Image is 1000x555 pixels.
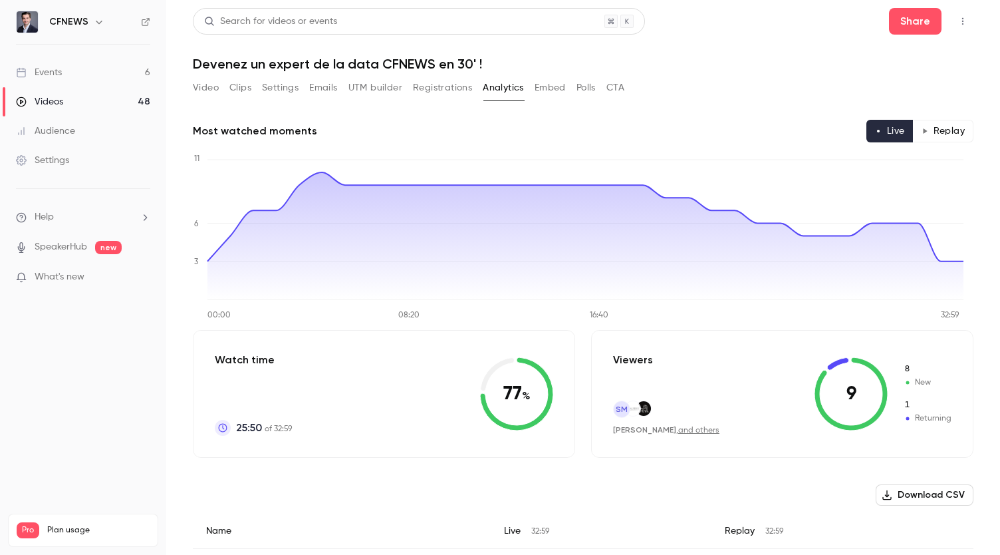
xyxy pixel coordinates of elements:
[866,120,914,142] button: Live
[16,210,150,224] li: help-dropdown-opener
[194,220,199,228] tspan: 6
[941,311,959,319] tspan: 32:59
[876,484,973,506] button: Download CSV
[398,311,420,319] tspan: 08:20
[626,401,640,416] img: aurys.fr
[613,425,719,436] div: ,
[17,522,39,538] span: Pro
[95,241,122,254] span: new
[193,77,219,98] button: Video
[413,77,472,98] button: Registrations
[35,210,54,224] span: Help
[35,240,87,254] a: SpeakerHub
[16,95,63,108] div: Videos
[193,56,973,72] h1: Devenez un expert de la data CFNEWS en 30' !
[194,258,198,266] tspan: 3
[913,120,973,142] button: Replay
[483,77,524,98] button: Analytics
[35,270,84,284] span: What's new
[193,514,491,549] div: Name
[613,352,653,368] p: Viewers
[348,77,402,98] button: UTM builder
[711,514,973,549] div: Replay
[47,525,150,536] span: Plan usage
[236,420,292,436] p: of 32:59
[531,528,549,536] span: 32:59
[207,311,231,319] tspan: 00:00
[952,11,973,32] button: Top Bar Actions
[904,413,951,425] span: Returning
[889,8,941,35] button: Share
[236,420,262,436] span: 25:50
[215,352,292,368] p: Watch time
[16,154,69,167] div: Settings
[904,377,951,389] span: New
[491,514,711,549] div: Live
[904,399,951,411] span: Returning
[535,77,566,98] button: Embed
[17,11,38,33] img: CFNEWS
[904,363,951,375] span: New
[606,77,624,98] button: CTA
[229,77,251,98] button: Clips
[16,66,62,79] div: Events
[134,272,150,283] iframe: Noticeable Trigger
[49,15,88,29] h6: CFNEWS
[262,77,299,98] button: Settings
[193,123,317,139] h2: Most watched moments
[636,401,651,416] img: pax.fr
[678,427,719,435] a: and others
[590,311,608,319] tspan: 16:40
[613,425,676,435] span: [PERSON_NAME]
[765,528,783,536] span: 32:59
[204,15,337,29] div: Search for videos or events
[16,124,75,138] div: Audience
[616,403,628,415] span: SM
[194,155,199,163] tspan: 11
[576,77,596,98] button: Polls
[309,77,337,98] button: Emails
